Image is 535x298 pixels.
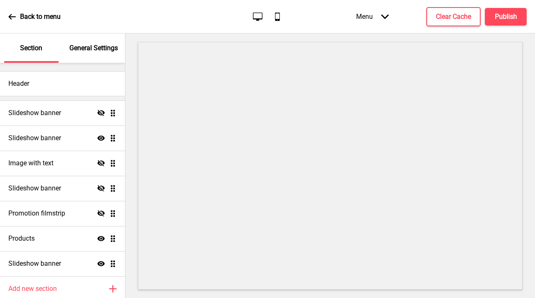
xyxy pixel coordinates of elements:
h4: Slideshow banner [8,108,61,118]
p: Back to menu [20,12,61,21]
h4: Header [8,79,29,88]
h4: Promotion filmstrip [8,209,65,218]
a: Back to menu [8,5,61,28]
p: Section [20,44,42,53]
h4: Publish [495,12,517,21]
h4: Add new section [8,284,57,293]
div: Menu [348,4,397,29]
p: General Settings [69,44,118,53]
button: Clear Cache [426,7,481,26]
h4: Image with text [8,159,53,168]
h4: Slideshow banner [8,184,61,193]
button: Publish [485,8,527,26]
h4: Clear Cache [436,12,471,21]
h4: Slideshow banner [8,259,61,268]
h4: Slideshow banner [8,134,61,143]
h4: Products [8,234,35,243]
